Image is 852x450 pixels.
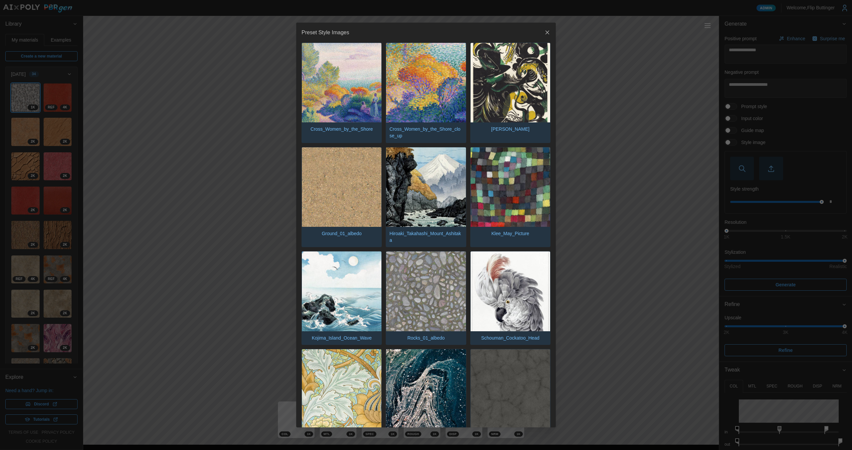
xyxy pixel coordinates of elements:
[302,147,382,247] button: Ground_01_albedo.jpgGround_01_albedo
[471,349,550,429] img: asphalt_01_albedo.jpg
[386,227,466,247] p: Hiroaki_Takahashi_Mount_Ashitaka
[488,227,533,240] p: Klee_May_Picture
[471,251,550,331] img: Schouman_Cockatoo_Head.jpg
[386,251,466,345] button: Rocks_01_albedo.jpgRocks_01_albedo
[471,43,550,122] img: Franz_Marc_Genesis_II.jpg
[302,147,381,227] img: Ground_01_albedo.jpg
[302,43,381,122] img: Cross_Women_by_the_Shore.jpg
[386,349,466,429] img: abstract_blue_white.jpg
[478,331,543,345] p: Schouman_Cockatoo_Head
[386,43,466,143] button: Cross_Women_by_the_Shore_close_up.jpgCross_Women_by_the_Shore_close_up
[488,122,533,136] p: [PERSON_NAME]
[471,147,550,227] img: Klee_May_Picture.jpg
[470,43,550,143] button: Franz_Marc_Genesis_II.jpg[PERSON_NAME]
[386,43,466,122] img: Cross_Women_by_the_Shore_close_up.jpg
[302,43,382,143] button: Cross_Women_by_the_Shore.jpgCross_Women_by_the_Shore
[386,147,466,227] img: Hiroaki_Takahashi_Mount_Ashitaka.jpg
[386,349,466,443] button: abstract_blue_white.jpgabstract_blue_white
[470,251,550,345] button: Schouman_Cockatoo_Head.jpgSchouman_Cockatoo_Head
[302,349,381,429] img: William_Morris_Pattern.jpg
[302,349,382,443] button: William_Morris_Pattern.jpgWilliam_Morris_Pattern
[319,227,365,240] p: Ground_01_albedo
[404,331,448,345] p: Rocks_01_albedo
[470,349,550,443] button: asphalt_01_albedo.jpgasphalt_01_albedo
[302,251,382,345] button: Kojima_Island_Ocean_Wave.jpgKojima_Island_Ocean_Wave
[386,147,466,247] button: Hiroaki_Takahashi_Mount_Ashitaka.jpgHiroaki_Takahashi_Mount_Ashitaka
[470,147,550,247] button: Klee_May_Picture.jpgKlee_May_Picture
[307,122,376,136] p: Cross_Women_by_the_Shore
[309,331,375,345] p: Kojima_Island_Ocean_Wave
[386,122,466,143] p: Cross_Women_by_the_Shore_close_up
[386,251,466,331] img: Rocks_01_albedo.jpg
[302,251,381,331] img: Kojima_Island_Ocean_Wave.jpg
[302,30,349,35] h2: Preset Style Images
